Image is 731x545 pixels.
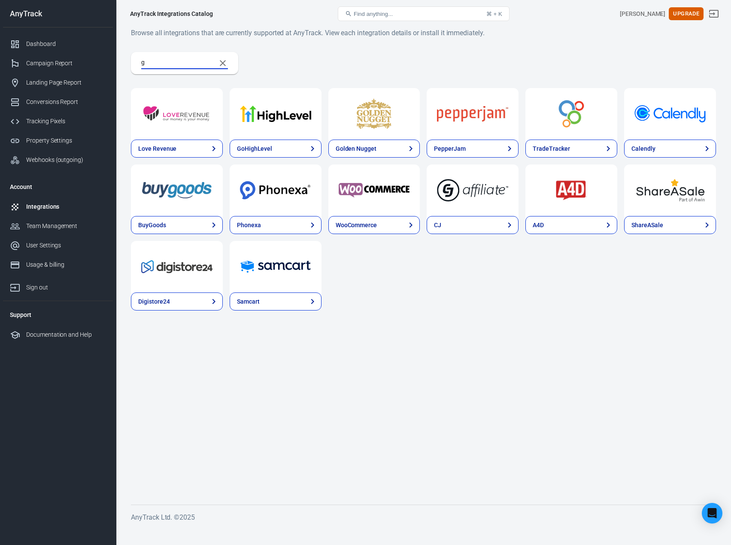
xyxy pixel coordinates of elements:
[131,140,223,158] a: Love Revenue
[339,98,410,129] img: Golden Nugget
[339,175,410,206] img: WooCommerce
[240,251,311,282] img: Samcart
[437,175,508,206] img: CJ
[536,175,607,206] img: A4D
[3,255,113,274] a: Usage & billing
[130,9,213,18] div: AnyTrack Integrations Catalog
[354,11,393,17] span: Find anything...
[230,140,322,158] a: GoHighLevel
[3,131,113,150] a: Property Settings
[212,53,233,73] button: Clear Search
[138,144,176,153] div: Love Revenue
[26,59,106,68] div: Campaign Report
[533,221,544,230] div: A4D
[3,197,113,216] a: Integrations
[669,7,704,21] button: Upgrade
[3,304,113,325] li: Support
[336,221,377,230] div: WooCommerce
[3,150,113,170] a: Webhooks (outgoing)
[138,297,170,306] div: Digistore24
[434,221,441,230] div: CJ
[26,155,106,164] div: Webhooks (outgoing)
[328,140,420,158] a: Golden Nugget
[434,144,466,153] div: PepperJam
[328,216,420,234] a: WooCommerce
[336,144,376,153] div: Golden Nugget
[536,98,607,129] img: TradeTracker
[141,98,212,129] img: Love Revenue
[3,112,113,131] a: Tracking Pixels
[624,164,716,216] a: ShareASale
[26,283,106,292] div: Sign out
[237,297,260,306] div: Samcart
[704,3,724,24] a: Sign out
[230,216,322,234] a: Phonexa
[237,144,272,153] div: GoHighLevel
[26,222,106,231] div: Team Management
[3,34,113,54] a: Dashboard
[131,216,223,234] a: BuyGoods
[230,88,322,140] a: GoHighLevel
[525,164,617,216] a: A4D
[702,503,722,524] div: Open Intercom Messenger
[3,177,113,197] li: Account
[131,164,223,216] a: BuyGoods
[141,175,212,206] img: BuyGoods
[26,330,106,339] div: Documentation and Help
[26,78,106,87] div: Landing Page Report
[3,236,113,255] a: User Settings
[624,140,716,158] a: Calendly
[437,98,508,129] img: PepperJam
[486,11,502,17] div: ⌘ + K
[3,54,113,73] a: Campaign Report
[427,140,519,158] a: PepperJam
[26,260,106,269] div: Usage & billing
[230,241,322,292] a: Samcart
[26,117,106,126] div: Tracking Pixels
[240,175,311,206] img: Phonexa
[631,144,655,153] div: Calendly
[141,58,209,69] input: Search...
[131,27,716,38] h6: Browse all integrations that are currently supported at AnyTrack. View each integration details o...
[3,274,113,297] a: Sign out
[26,97,106,107] div: Conversions Report
[634,175,706,206] img: ShareASale
[631,221,663,230] div: ShareASale
[131,241,223,292] a: Digistore24
[230,164,322,216] a: Phonexa
[328,88,420,140] a: Golden Nugget
[26,40,106,49] div: Dashboard
[624,216,716,234] a: ShareASale
[3,216,113,236] a: Team Management
[3,92,113,112] a: Conversions Report
[525,216,617,234] a: A4D
[131,512,716,523] h6: AnyTrack Ltd. © 2025
[138,221,166,230] div: BuyGoods
[141,251,212,282] img: Digistore24
[131,292,223,311] a: Digistore24
[620,9,665,18] div: Account id: Bx1VleVH
[533,144,570,153] div: TradeTracker
[525,88,617,140] a: TradeTracker
[427,164,519,216] a: CJ
[328,164,420,216] a: WooCommerce
[525,140,617,158] a: TradeTracker
[237,221,261,230] div: Phonexa
[26,202,106,211] div: Integrations
[240,98,311,129] img: GoHighLevel
[230,292,322,311] a: Samcart
[338,6,510,21] button: Find anything...⌘ + K
[26,241,106,250] div: User Settings
[3,73,113,92] a: Landing Page Report
[634,98,706,129] img: Calendly
[624,88,716,140] a: Calendly
[427,216,519,234] a: CJ
[427,88,519,140] a: PepperJam
[131,88,223,140] a: Love Revenue
[3,10,113,18] div: AnyTrack
[26,136,106,145] div: Property Settings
